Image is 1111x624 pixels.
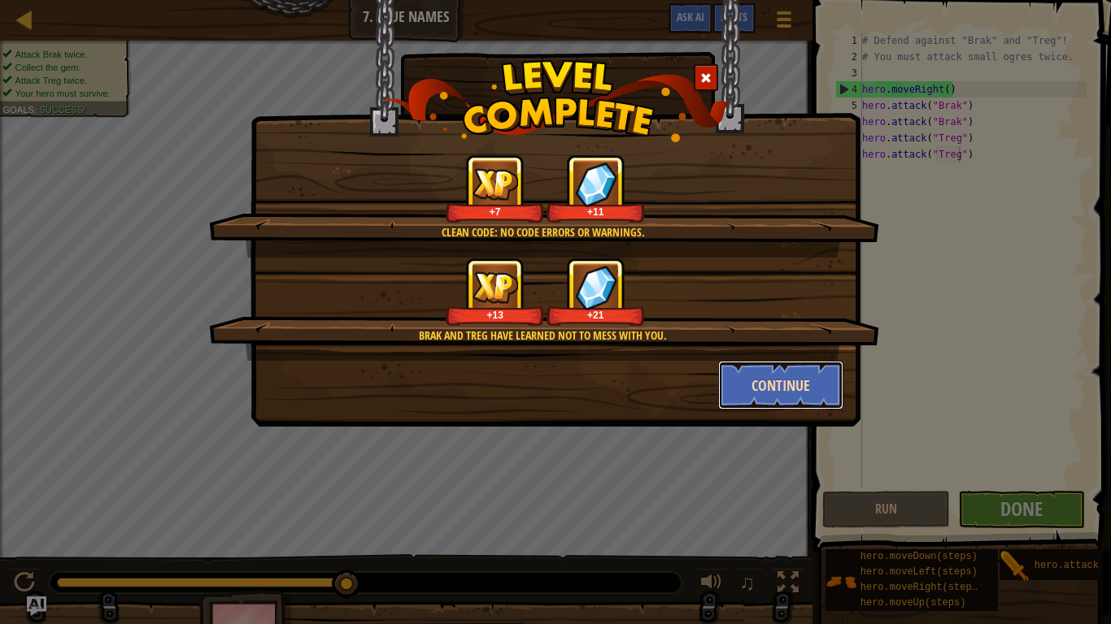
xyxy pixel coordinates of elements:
img: reward_icon_gems.png [570,261,622,313]
div: +11 [550,206,642,218]
div: Brak and Treg have learned not to mess with you. [286,327,799,344]
button: Continue [718,361,844,409]
img: level_complete.png [381,60,730,142]
div: Clean code: no code errors or warnings. [286,224,799,240]
div: +21 [550,309,642,321]
img: reward_icon_gems.png [575,162,617,206]
div: +13 [449,309,541,321]
img: reward_icon_xp.png [473,168,518,200]
div: +7 [449,206,541,218]
img: reward_icon_xp.png [473,271,518,303]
